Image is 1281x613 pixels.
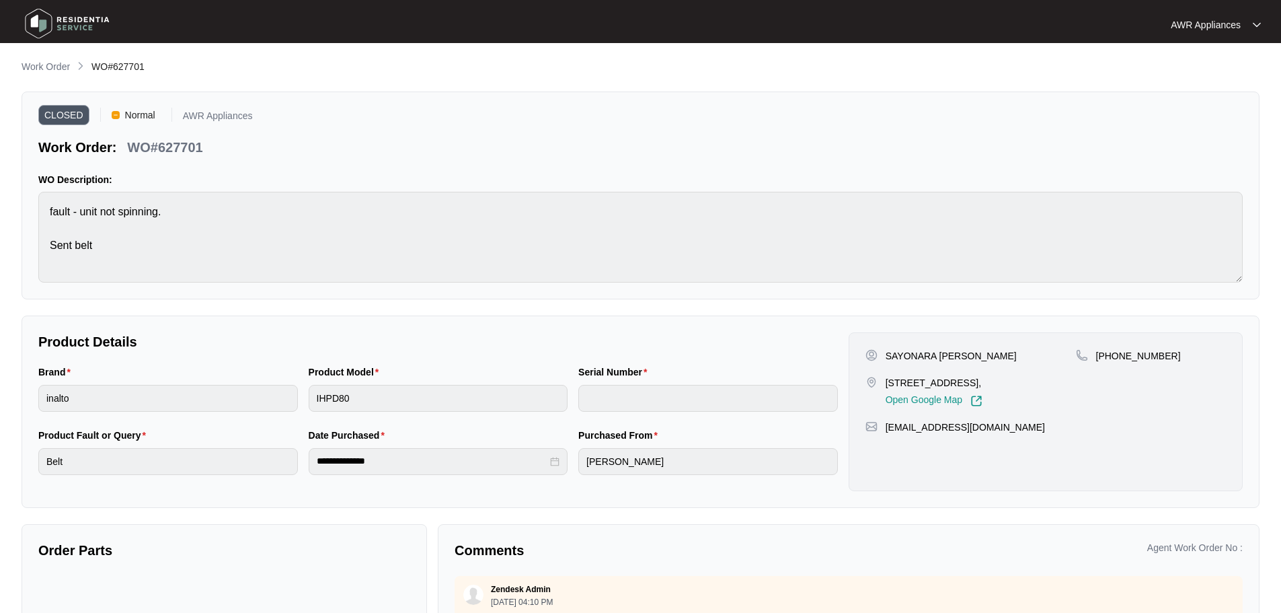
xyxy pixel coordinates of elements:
p: Agent Work Order No : [1147,541,1243,554]
a: Open Google Map [886,395,982,407]
label: Brand [38,365,76,379]
img: residentia service logo [20,3,114,44]
p: AWR Appliances [183,111,253,125]
img: map-pin [1076,349,1088,361]
p: Zendesk Admin [491,584,551,595]
p: [DATE] 04:10 PM [491,598,553,606]
img: chevron-right [75,61,86,71]
img: dropdown arrow [1253,22,1261,28]
p: Comments [455,541,839,560]
img: Vercel Logo [112,111,120,119]
p: SAYONARA [PERSON_NAME] [886,349,1017,363]
input: Purchased From [578,448,838,475]
p: [PHONE_NUMBER] [1096,349,1181,363]
textarea: fault - unit not spinning. Sent belt [38,192,1243,283]
label: Purchased From [578,429,663,442]
p: [STREET_ADDRESS], [886,376,982,390]
p: Product Details [38,332,838,351]
img: map-pin [865,421,878,433]
span: CLOSED [38,105,89,125]
label: Product Fault or Query [38,429,151,442]
img: map-pin [865,376,878,388]
label: Date Purchased [309,429,390,442]
p: [EMAIL_ADDRESS][DOMAIN_NAME] [886,421,1045,434]
span: WO#627701 [91,61,145,72]
span: Normal [120,105,161,125]
input: Product Fault or Query [38,448,298,475]
p: WO Description: [38,173,1243,186]
label: Serial Number [578,365,652,379]
input: Date Purchased [317,454,548,468]
p: AWR Appliances [1171,18,1241,32]
img: Link-External [970,395,982,407]
img: user-pin [865,349,878,361]
p: Order Parts [38,541,410,560]
p: Work Order: [38,138,116,157]
input: Brand [38,385,298,412]
img: user.svg [463,585,483,605]
input: Product Model [309,385,568,412]
p: WO#627701 [127,138,202,157]
label: Product Model [309,365,385,379]
p: Work Order [22,60,70,73]
input: Serial Number [578,385,838,412]
a: Work Order [19,60,73,75]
